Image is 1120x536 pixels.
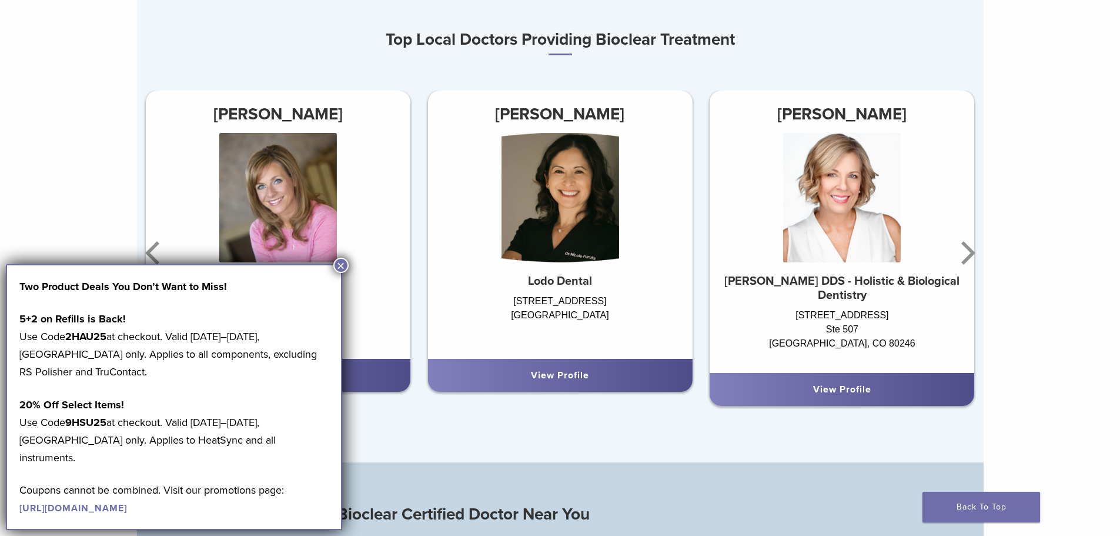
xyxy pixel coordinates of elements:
a: [URL][DOMAIN_NAME] [19,502,127,514]
h3: Top Local Doctors Providing Bioclear Treatment [137,25,984,55]
strong: 5+2 on Refills is Back! [19,312,126,325]
strong: Lodo Dental [528,274,592,288]
div: [STREET_ADDRESS] Ste 507 [GEOGRAPHIC_DATA], CO 80246 [710,308,974,361]
img: Dr. Rachel LePera [219,133,337,262]
h3: [PERSON_NAME] [710,100,974,128]
img: Dr. Sharon Dickerson [783,133,901,262]
h3: Find a Bioclear Certified Doctor Near You [287,500,833,528]
strong: [PERSON_NAME] DDS - Holistic & Biological Dentistry [724,274,959,302]
h3: [PERSON_NAME] [427,100,692,128]
strong: 9HSU25 [65,416,106,429]
a: View Profile [531,369,589,381]
strong: 2HAU25 [65,330,106,343]
div: [STREET_ADDRESS] [GEOGRAPHIC_DATA] [427,294,692,347]
strong: Two Product Deals You Don’t Want to Miss! [19,280,227,293]
button: Previous [143,218,166,288]
p: Use Code at checkout. Valid [DATE]–[DATE], [GEOGRAPHIC_DATA] only. Applies to all components, exc... [19,310,329,381]
p: Use Code at checkout. Valid [DATE]–[DATE], [GEOGRAPHIC_DATA] only. Applies to HeatSync and all in... [19,396,329,467]
button: Next [954,218,978,288]
a: Back To Top [922,492,1040,522]
h3: [PERSON_NAME] [146,100,410,128]
img: Dr. Nicole Furuta [501,133,618,262]
strong: 20% Off Select Items! [19,398,124,411]
p: Coupons cannot be combined. Visit our promotions page: [19,481,329,517]
a: View Profile [813,384,871,395]
button: Close [333,258,349,273]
